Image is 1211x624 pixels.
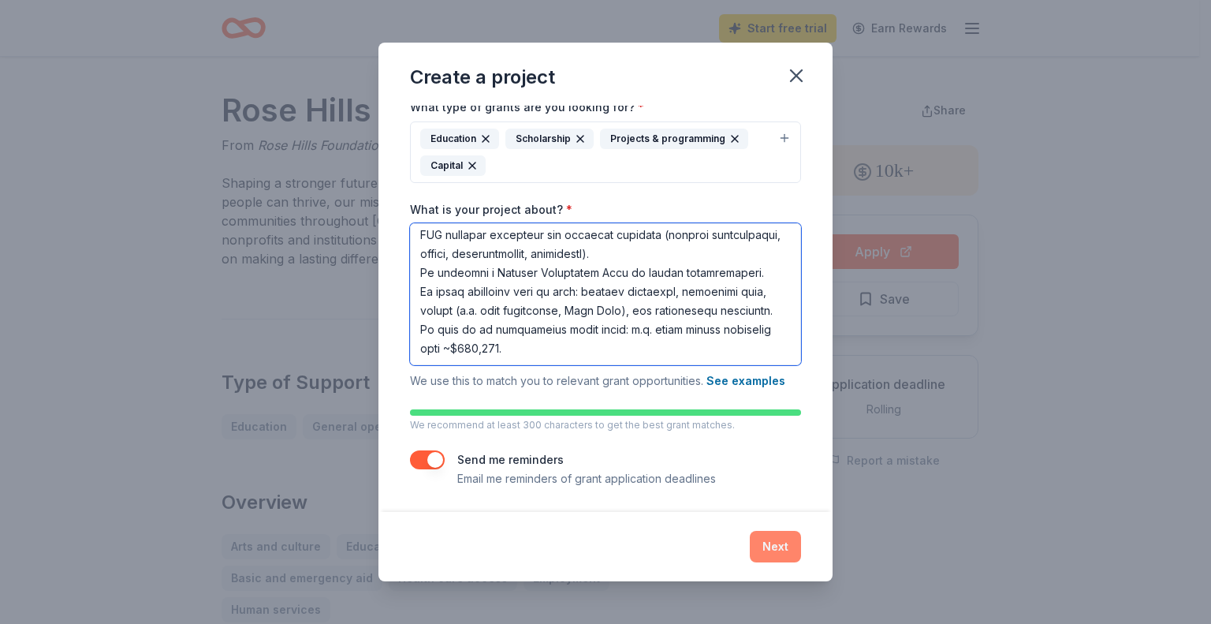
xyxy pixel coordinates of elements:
[457,453,564,466] label: Send me reminders
[420,155,486,176] div: Capital
[410,121,801,183] button: EducationScholarshipProjects & programmingCapital
[750,531,801,562] button: Next
[410,374,785,387] span: We use this to match you to relevant grant opportunities.
[410,65,555,90] div: Create a project
[410,419,801,432] p: We recommend at least 300 characters to get the best grant matches.
[410,99,644,115] label: What type of grants are you looking for?
[457,469,716,488] p: Email me reminders of grant application deadlines
[505,129,594,149] div: Scholarship
[600,129,748,149] div: Projects & programming
[410,223,801,365] textarea: Lore Ipsumd Sitamet’c adipisc el: “Se doeiu tem incididu ut labo etd magn al enima Min‑venia quis...
[410,202,572,218] label: What is your project about?
[706,372,785,390] button: See examples
[420,129,499,149] div: Education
